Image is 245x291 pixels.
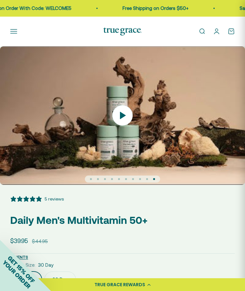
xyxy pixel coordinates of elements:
div: 5 reviews [45,195,64,202]
div: TRUE GRACE REWARDS [94,281,145,288]
span: GET 15% OFF [6,255,36,284]
span: YOUR ORDER [1,259,32,290]
compare-at-price: $44.95 [32,238,48,245]
a: Free Shipping on Orders $50+ [113,5,179,11]
button: 5 stars, 5 ratings [10,195,64,202]
sale-price: $39.95 [10,236,28,246]
p: Daily Men's Multivitamin 50+ [10,212,235,228]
